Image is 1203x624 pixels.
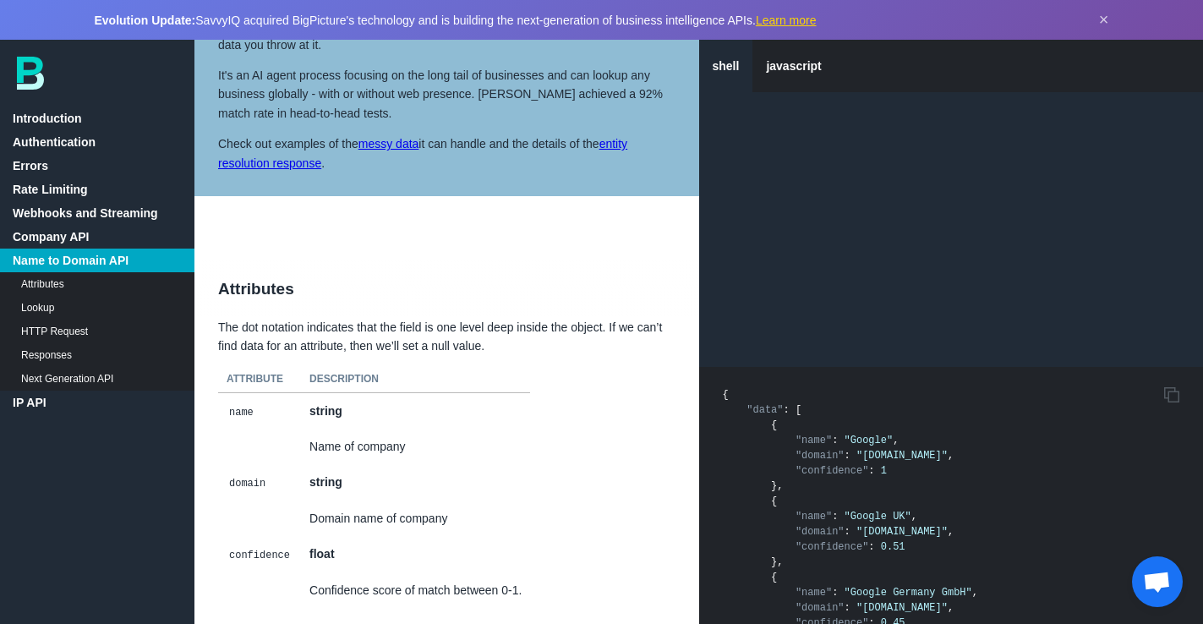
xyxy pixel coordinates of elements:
[832,587,838,599] span: :
[218,367,301,392] th: Attribute
[796,602,845,614] span: "domain"
[796,587,832,599] span: "name"
[972,587,978,599] span: ,
[95,14,196,27] strong: Evolution Update:
[1132,556,1183,607] div: Open chat
[881,465,887,477] span: 1
[227,547,293,564] code: confidence
[218,137,627,169] a: entity resolution response
[911,511,917,523] span: ,
[796,511,832,523] span: "name"
[309,547,335,561] strong: float
[845,587,972,599] span: "Google Germany GmbH"
[845,450,850,462] span: :
[309,404,342,418] strong: string
[227,475,268,492] code: domain
[796,435,832,446] span: "name"
[948,602,954,614] span: ,
[881,541,905,553] span: 0.51
[796,541,868,553] span: "confidence"
[752,40,834,92] a: javascript
[832,435,838,446] span: :
[771,419,777,431] span: {
[796,404,801,416] span: [
[948,526,954,538] span: ,
[218,134,675,172] p: Check out examples of the it can handle and the details of the .
[771,572,777,583] span: {
[756,14,817,27] a: Learn more
[301,501,530,536] td: Domain name of company
[301,429,530,464] td: Name of company
[796,465,868,477] span: "confidence"
[301,367,530,392] th: Description
[868,465,874,477] span: :
[796,450,845,462] span: "domain"
[95,14,817,27] span: SavvyIQ acquired BigPicture's technology and is building the next-generation of business intellig...
[868,541,874,553] span: :
[1099,10,1109,30] button: Dismiss announcement
[771,495,777,507] span: {
[845,602,850,614] span: :
[218,66,675,123] p: It's an AI agent process focusing on the long tail of businesses and can lookup any business glob...
[771,480,783,492] span: },
[699,40,753,92] a: shell
[194,260,699,318] h2: Attributes
[832,511,838,523] span: :
[856,526,948,538] span: "[DOMAIN_NAME]"
[893,435,899,446] span: ,
[17,57,44,90] img: bp-logo-B-teal.svg
[723,389,729,401] span: {
[194,318,699,356] p: The dot notation indicates that the field is one level deep inside the object. If we can’t find d...
[358,137,419,151] a: messy data
[845,435,894,446] span: "Google"
[856,602,948,614] span: "[DOMAIN_NAME]"
[796,526,845,538] span: "domain"
[227,404,256,421] code: name
[301,572,530,608] td: Confidence score of match between 0-1.
[845,511,911,523] span: "Google UK"
[771,556,783,568] span: },
[746,404,783,416] span: "data"
[856,450,948,462] span: "[DOMAIN_NAME]"
[845,526,850,538] span: :
[784,404,790,416] span: :
[948,450,954,462] span: ,
[309,475,342,489] strong: string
